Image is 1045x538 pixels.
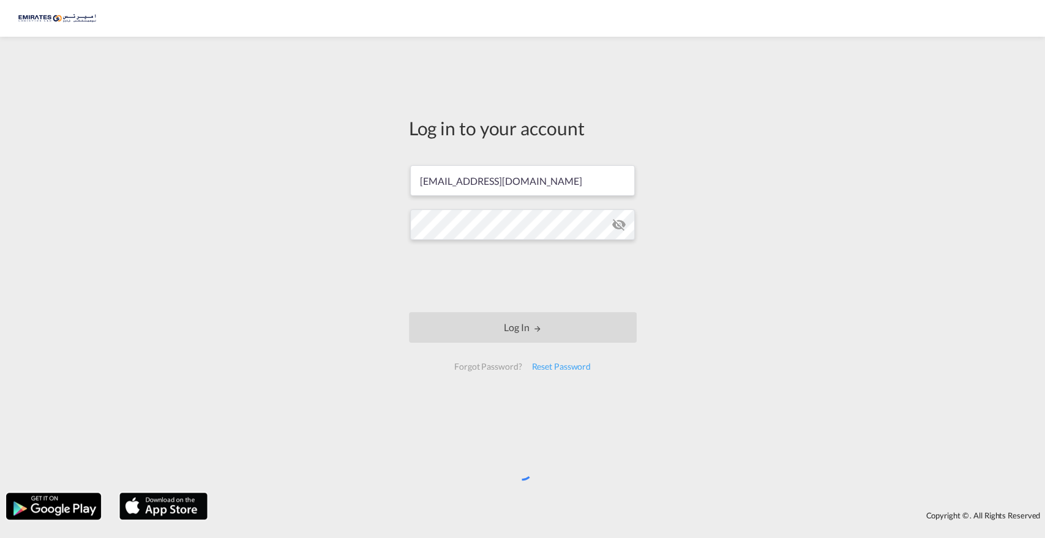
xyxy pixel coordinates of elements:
iframe: reCAPTCHA [430,252,616,300]
img: google.png [5,491,102,521]
div: Reset Password [526,356,596,378]
div: Log in to your account [409,115,637,141]
div: Copyright © . All Rights Reserved [214,505,1045,526]
img: c67187802a5a11ec94275b5db69a26e6.png [18,5,101,32]
img: apple.png [118,491,209,521]
md-icon: icon-eye-off [612,217,626,232]
input: Enter email/phone number [410,165,635,196]
button: LOGIN [409,312,637,343]
div: Forgot Password? [449,356,526,378]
